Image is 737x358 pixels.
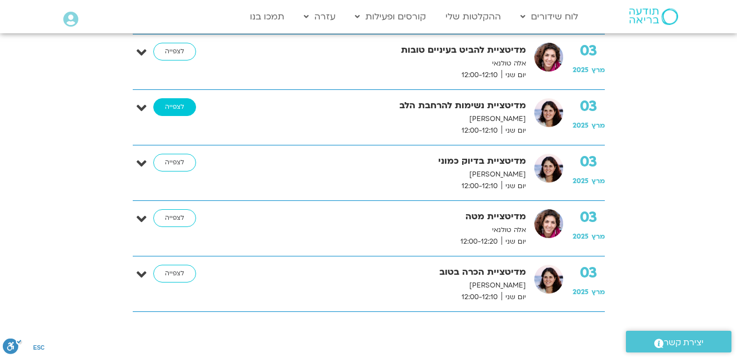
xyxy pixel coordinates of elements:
a: לצפייה [153,43,196,60]
p: אלה טולנאי [234,224,526,236]
strong: 03 [573,154,605,170]
a: לוח שידורים [515,6,584,27]
span: 2025 [573,232,589,241]
span: מרץ [591,232,605,241]
strong: 03 [573,209,605,226]
p: [PERSON_NAME] [234,169,526,180]
strong: 03 [573,98,605,115]
span: מרץ [591,177,605,185]
strong: מדיטציית מטה [234,209,526,224]
a: לצפייה [153,98,196,116]
a: תמכו בנו [244,6,290,27]
span: 12:00-12:10 [458,125,502,137]
strong: מדיטציית נשימות להרחבת הלב [234,98,526,113]
strong: 03 [573,265,605,281]
a: קורסים ופעילות [349,6,432,27]
a: לצפייה [153,209,196,227]
p: [PERSON_NAME] [234,280,526,291]
strong: מדיטציית הכרה בטוב [234,265,526,280]
strong: מדיטציית בדיוק כמוני [234,154,526,169]
a: עזרה [298,6,341,27]
strong: מדיטציית להביט בעיניים טובות [234,43,526,58]
strong: 03 [573,43,605,59]
span: יצירת קשר [664,335,704,350]
p: [PERSON_NAME] [234,113,526,125]
a: לצפייה [153,265,196,283]
span: מרץ [591,121,605,130]
a: לצפייה [153,154,196,172]
span: מרץ [591,288,605,296]
span: 12:00-12:10 [458,291,502,303]
p: אלה טולנאי [234,58,526,69]
span: יום שני [502,180,526,192]
span: יום שני [502,125,526,137]
span: מרץ [591,65,605,74]
span: 12:00-12:10 [458,180,502,192]
span: 12:00-12:10 [458,69,502,81]
span: 12:00-12:20 [457,236,502,248]
span: יום שני [502,236,526,248]
span: יום שני [502,291,526,303]
span: 2025 [573,288,589,296]
span: יום שני [502,69,526,81]
span: 2025 [573,65,589,74]
a: יצירת קשר [626,331,731,352]
a: ההקלטות שלי [440,6,507,27]
span: 2025 [573,121,589,130]
img: תודעה בריאה [629,8,678,25]
span: 2025 [573,177,589,185]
